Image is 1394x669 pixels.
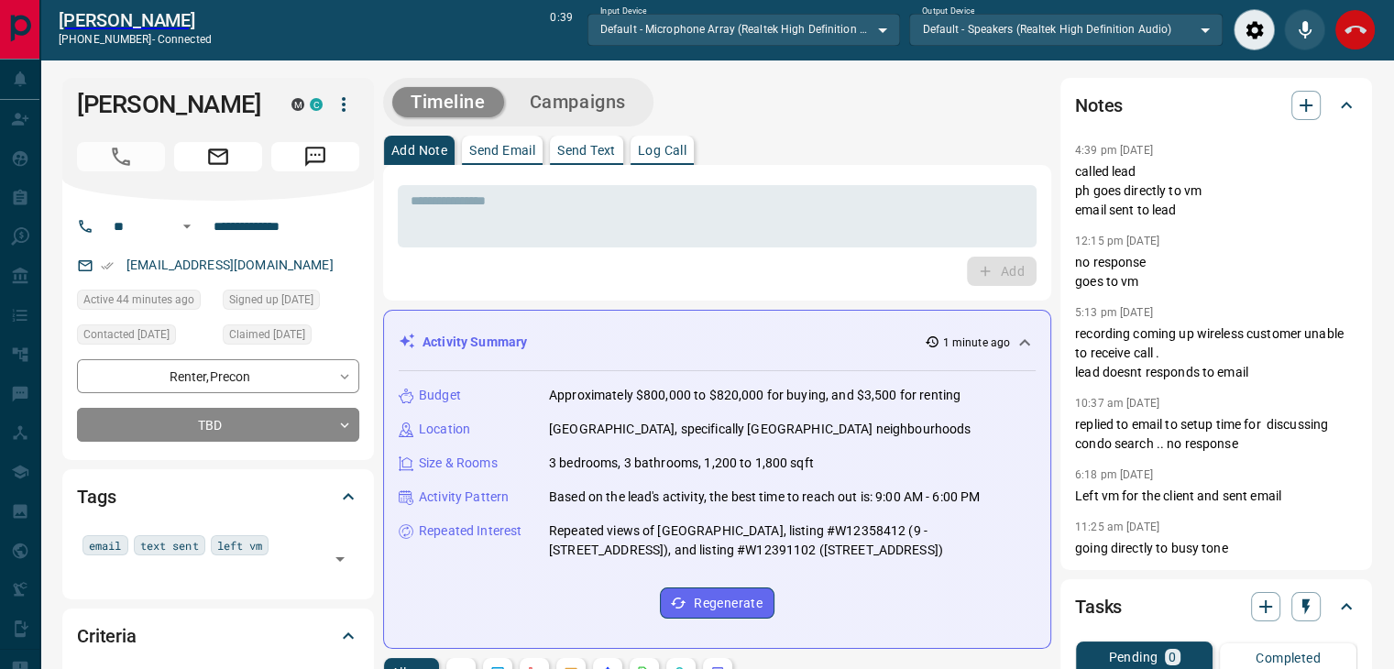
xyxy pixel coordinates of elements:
p: 6:18 pm [DATE] [1075,468,1153,481]
a: [EMAIL_ADDRESS][DOMAIN_NAME] [126,258,334,272]
p: Pending [1108,651,1158,664]
p: 10:37 am [DATE] [1075,397,1159,410]
p: Log Call [638,144,686,157]
p: Repeated views of [GEOGRAPHIC_DATA], listing #W12358412 (9 - [STREET_ADDRESS]), and listing #W123... [549,521,1036,560]
p: Approximately $800,000 to $820,000 for buying, and $3,500 for renting [549,386,960,405]
div: Tue Oct 15 2019 [223,324,359,350]
label: Input Device [600,5,647,17]
div: Criteria [77,614,359,658]
p: 0 [1169,651,1176,664]
h2: Notes [1075,91,1123,120]
div: Default - Microphone Array (Realtek High Definition Audio) [587,14,901,45]
p: 11:25 am [DATE] [1075,521,1159,533]
span: Signed up [DATE] [229,291,313,309]
div: Notes [1075,83,1357,127]
div: End Call [1334,9,1376,50]
button: Open [176,215,198,237]
p: Repeated Interest [419,521,521,541]
div: Tasks [1075,585,1357,629]
span: Call [77,142,165,171]
div: Mon Sep 15 2025 [77,290,214,315]
p: no response goes to vm [1075,253,1357,291]
span: Message [271,142,359,171]
div: condos.ca [310,98,323,111]
div: Mute [1284,9,1325,50]
p: 0:39 [550,9,572,50]
p: Send Text [557,144,616,157]
p: Based on the lead's activity, the best time to reach out is: 9:00 AM - 6:00 PM [549,488,980,507]
p: Activity Pattern [419,488,509,507]
div: Wed Jan 29 2025 [77,324,214,350]
button: Regenerate [660,587,774,619]
span: connected [158,33,212,46]
button: Open [327,546,353,572]
h2: Tasks [1075,592,1122,621]
p: Completed [1256,652,1321,664]
div: Activity Summary1 minute ago [399,325,1036,359]
span: text sent [140,536,199,554]
h2: Tags [77,482,115,511]
span: Claimed [DATE] [229,325,305,344]
p: [PHONE_NUMBER] - [59,31,212,48]
p: 5:13 pm [DATE] [1075,306,1153,319]
p: [GEOGRAPHIC_DATA], specifically [GEOGRAPHIC_DATA] neighbourhoods [549,420,971,439]
p: 4:39 pm [DATE] [1075,144,1153,157]
div: Renter , Precon [77,359,359,393]
div: TBD [77,408,359,442]
p: Send Email [469,144,535,157]
p: Budget [419,386,461,405]
p: replied to email to setup time for discussing condo search .. no response [1075,415,1357,454]
p: Location [419,420,470,439]
p: recording coming up wireless customer unable to receive call . lead doesnt responds to email [1075,324,1357,382]
p: called lead ph goes directly to vm email sent to lead [1075,162,1357,220]
div: Default - Speakers (Realtek High Definition Audio) [909,14,1223,45]
span: email [89,536,122,554]
button: Campaigns [511,87,644,117]
div: Audio Settings [1234,9,1275,50]
span: left vm [217,536,263,554]
span: Email [174,142,262,171]
a: [PERSON_NAME] [59,9,212,31]
div: Tags [77,475,359,519]
p: 1 minute ago [943,334,1010,351]
span: Active 44 minutes ago [83,291,194,309]
svg: Email Verified [101,259,114,272]
p: Add Note [391,144,447,157]
p: 12:15 pm [DATE] [1075,235,1159,247]
p: Activity Summary [423,333,527,352]
p: going directly to busy tone [1075,539,1357,558]
div: Sat May 27 2017 [223,290,359,315]
label: Output Device [922,5,974,17]
div: mrloft.ca [291,98,304,111]
p: Left vm for the client and sent email [1075,487,1357,506]
h1: [PERSON_NAME] [77,90,264,119]
span: Contacted [DATE] [83,325,170,344]
p: 3 bedrooms, 3 bathrooms, 1,200 to 1,800 sqft [549,454,814,473]
button: Timeline [392,87,504,117]
p: Size & Rooms [419,454,498,473]
h2: Criteria [77,621,137,651]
